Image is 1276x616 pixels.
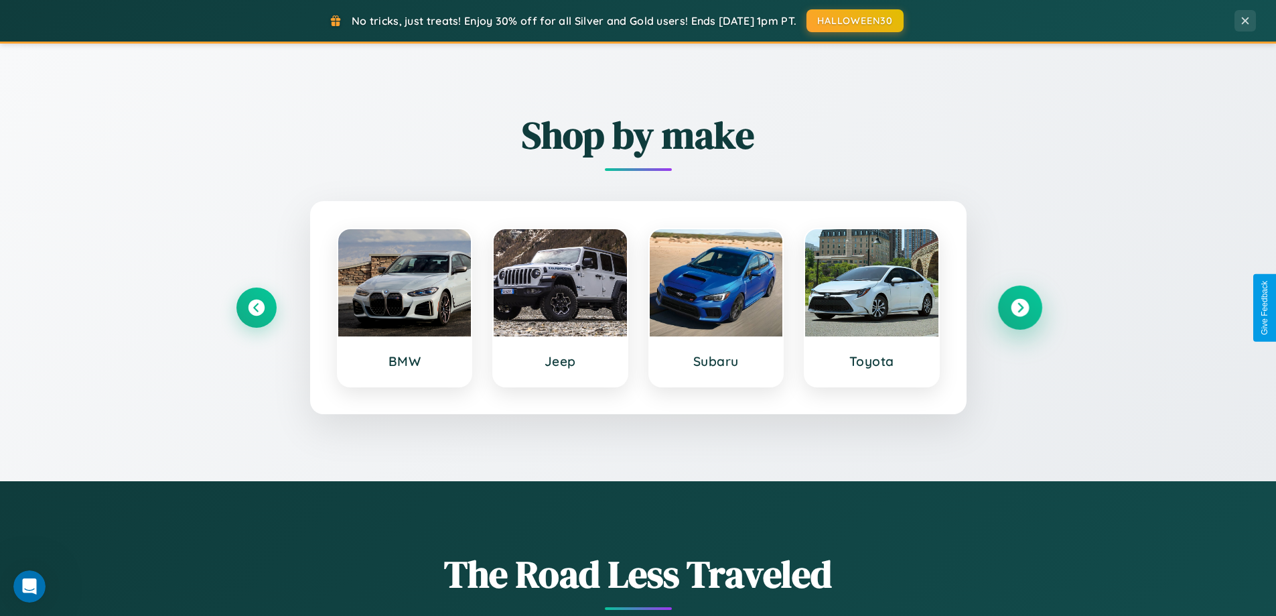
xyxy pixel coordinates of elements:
h3: Jeep [507,353,614,369]
span: No tricks, just treats! Enjoy 30% off for all Silver and Gold users! Ends [DATE] 1pm PT. [352,14,796,27]
h3: BMW [352,353,458,369]
iframe: Intercom live chat [13,570,46,603]
div: Give Feedback [1260,281,1269,335]
h3: Subaru [663,353,770,369]
button: HALLOWEEN30 [806,9,904,32]
h2: Shop by make [236,109,1040,161]
h1: The Road Less Traveled [236,548,1040,600]
h3: Toyota [819,353,925,369]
